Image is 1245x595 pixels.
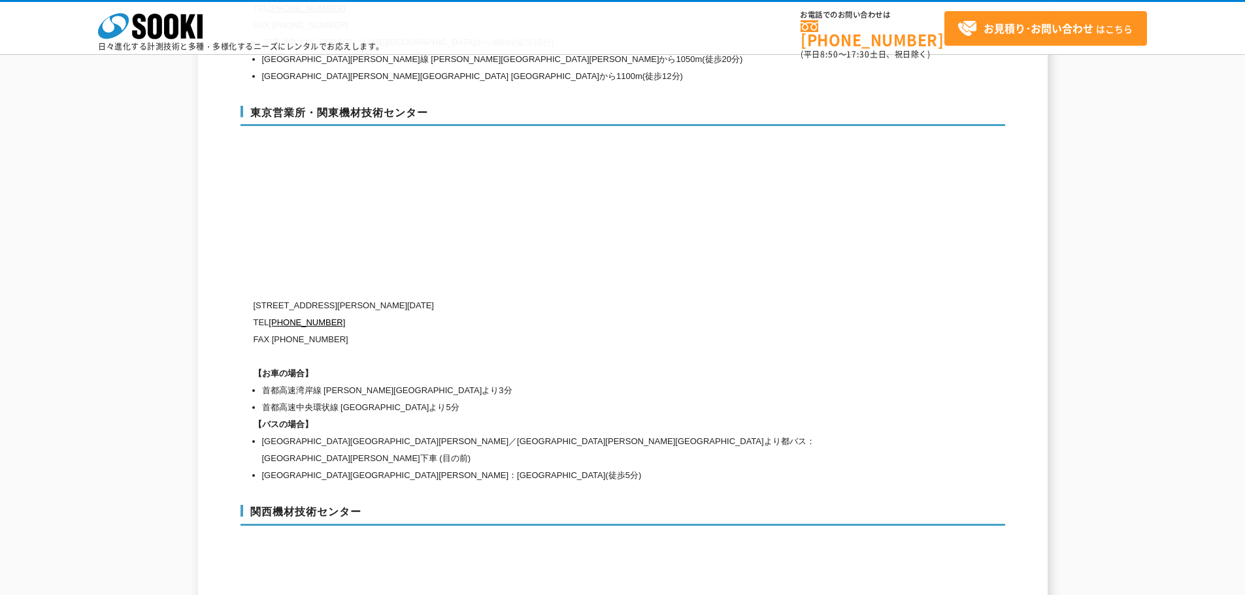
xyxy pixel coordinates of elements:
p: FAX [PHONE_NUMBER] [254,331,881,348]
h1: 【バスの場合】 [254,416,881,433]
a: [PHONE_NUMBER] [269,317,345,327]
h3: 関西機材技術センター [241,505,1005,526]
span: 17:30 [846,48,870,60]
li: 首都高速中央環状線 [GEOGRAPHIC_DATA]より5分 [262,399,881,416]
li: [GEOGRAPHIC_DATA][GEOGRAPHIC_DATA][PERSON_NAME]：[GEOGRAPHIC_DATA](徒歩5分) [262,467,881,484]
span: お電話でのお問い合わせは [801,11,944,19]
a: [PHONE_NUMBER] [801,20,944,47]
span: はこちら [957,19,1133,39]
span: (平日 ～ 土日、祝日除く) [801,48,930,60]
li: 首都高速湾岸線 [PERSON_NAME][GEOGRAPHIC_DATA]より3分 [262,382,881,399]
h3: 東京営業所・関東機材技術センター [241,106,1005,127]
a: お見積り･お問い合わせはこちら [944,11,1147,46]
p: TEL [254,314,881,331]
p: [STREET_ADDRESS][PERSON_NAME][DATE] [254,297,881,314]
h1: 【お車の場合】 [254,365,881,382]
li: [GEOGRAPHIC_DATA][GEOGRAPHIC_DATA][PERSON_NAME]／[GEOGRAPHIC_DATA][PERSON_NAME][GEOGRAPHIC_DATA]より... [262,433,881,467]
span: 8:50 [820,48,838,60]
p: 日々進化する計測技術と多種・多様化するニーズにレンタルでお応えします。 [98,42,384,50]
strong: お見積り･お問い合わせ [984,20,1093,36]
li: [GEOGRAPHIC_DATA][PERSON_NAME][GEOGRAPHIC_DATA] [GEOGRAPHIC_DATA]から1100m(徒歩12分) [262,68,881,85]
